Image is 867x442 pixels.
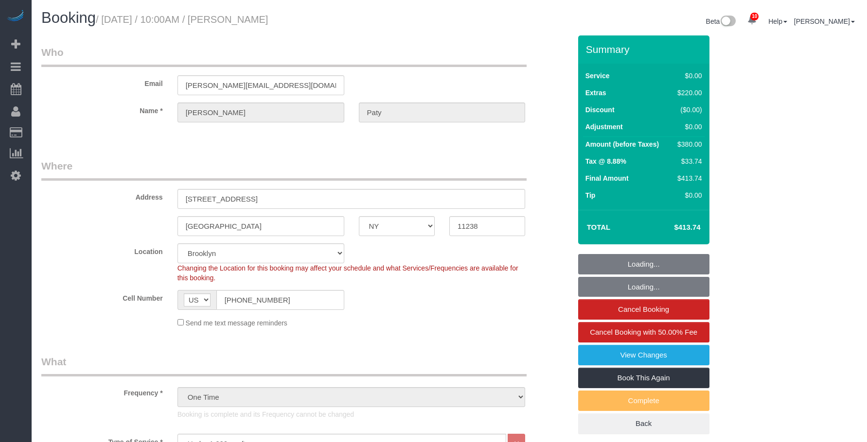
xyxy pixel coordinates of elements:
[585,190,596,200] label: Tip
[34,189,170,202] label: Address
[585,88,606,98] label: Extras
[6,10,25,23] img: Automaid Logo
[750,13,759,20] span: 10
[673,156,702,166] div: $33.74
[578,413,709,434] a: Back
[673,139,702,149] div: $380.00
[673,105,702,115] div: ($0.00)
[585,122,623,132] label: Adjustment
[586,44,705,55] h3: Summary
[794,17,855,25] a: [PERSON_NAME]
[673,88,702,98] div: $220.00
[177,409,526,419] p: Booking is complete and its Frequency cannot be changed
[177,75,344,95] input: Email
[34,243,170,256] label: Location
[578,368,709,388] a: Book This Again
[96,14,268,25] small: / [DATE] / 10:00AM / [PERSON_NAME]
[177,216,344,236] input: City
[34,102,170,116] label: Name *
[743,10,761,31] a: 10
[587,223,611,231] strong: Total
[645,223,700,232] h4: $413.74
[578,322,709,342] a: Cancel Booking with 50.00% Fee
[41,159,527,181] legend: Where
[585,105,615,115] label: Discount
[673,173,702,183] div: $413.74
[449,216,525,236] input: Zip Code
[585,173,629,183] label: Final Amount
[585,139,659,149] label: Amount (before Taxes)
[216,290,344,310] input: Cell Number
[186,319,287,327] span: Send me text message reminders
[41,45,527,67] legend: Who
[706,17,736,25] a: Beta
[673,190,702,200] div: $0.00
[41,355,527,376] legend: What
[177,264,518,282] span: Changing the Location for this booking may affect your schedule and what Services/Frequencies are...
[359,102,526,122] input: Last Name
[768,17,787,25] a: Help
[34,75,170,88] label: Email
[590,328,697,336] span: Cancel Booking with 50.00% Fee
[673,71,702,81] div: $0.00
[177,102,344,122] input: First Name
[585,156,626,166] label: Tax @ 8.88%
[34,385,170,398] label: Frequency *
[585,71,610,81] label: Service
[578,299,709,320] a: Cancel Booking
[41,9,96,26] span: Booking
[673,122,702,132] div: $0.00
[578,345,709,365] a: View Changes
[720,16,736,28] img: New interface
[34,290,170,303] label: Cell Number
